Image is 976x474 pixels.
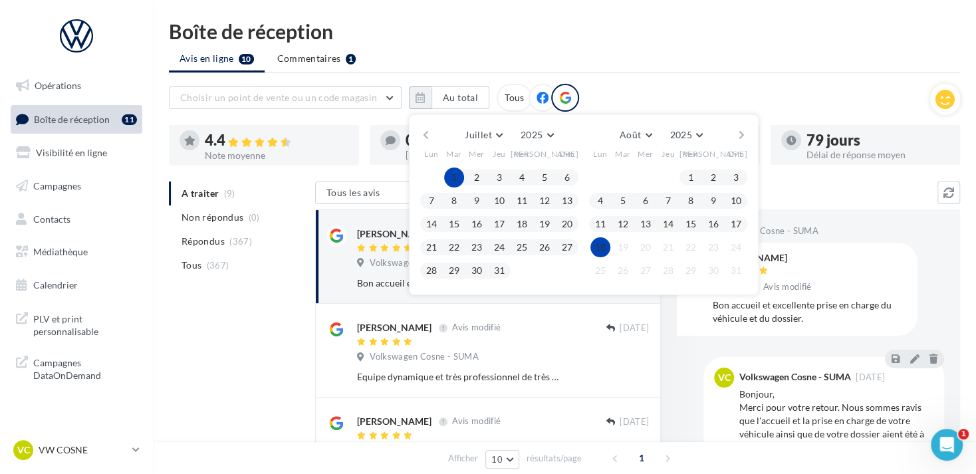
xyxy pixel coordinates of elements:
[277,52,341,65] span: Commentaires
[681,261,701,281] button: 29
[512,214,532,234] button: 18
[613,237,633,257] button: 19
[613,214,633,234] button: 12
[512,168,532,187] button: 4
[638,148,654,160] span: Mer
[33,213,70,224] span: Contacts
[958,429,969,439] span: 1
[207,260,229,271] span: (367)
[205,151,348,160] div: Note moyenne
[515,126,558,144] button: 2025
[590,261,610,281] button: 25
[636,191,656,211] button: 6
[8,205,145,233] a: Contacts
[557,191,577,211] button: 13
[424,148,439,160] span: Lun
[593,148,608,160] span: Lun
[658,191,678,211] button: 7
[409,86,489,109] button: Au total
[726,261,746,281] button: 31
[709,225,818,237] span: Volkswagen Cosne - SUMA
[182,211,243,224] span: Non répondus
[631,447,652,469] span: 1
[422,237,441,257] button: 21
[326,187,380,198] span: Tous les avis
[180,92,377,103] span: Choisir un point de vente ou un code magasin
[658,261,678,281] button: 28
[620,322,649,334] span: [DATE]
[467,191,487,211] button: 9
[713,298,907,325] div: Bon accueil et excellente prise en charge du véhicule et du dossier.
[17,443,30,457] span: VC
[465,129,491,140] span: Juillet
[681,237,701,257] button: 22
[249,212,260,223] span: (0)
[485,450,519,469] button: 10
[8,348,145,388] a: Campagnes DataOnDemand
[527,452,582,465] span: résultats/page
[11,437,142,463] a: VC VW COSNE
[613,191,633,211] button: 5
[662,148,675,160] span: Jeu
[511,148,579,160] span: [PERSON_NAME]
[512,237,532,257] button: 25
[703,168,723,187] button: 2
[370,351,478,363] span: Volkswagen Cosne - SUMA
[681,214,701,234] button: 15
[557,214,577,234] button: 20
[205,133,348,148] div: 4.4
[182,235,225,248] span: Répondus
[620,416,649,428] span: [DATE]
[8,72,145,100] a: Opérations
[33,354,137,382] span: Campagnes DataOnDemand
[444,214,464,234] button: 15
[182,259,201,272] span: Tous
[467,261,487,281] button: 30
[728,148,744,160] span: Dim
[590,237,610,257] button: 18
[557,168,577,187] button: 6
[489,168,509,187] button: 3
[229,236,252,247] span: (367)
[559,148,575,160] span: Dim
[431,86,489,109] button: Au total
[36,147,107,158] span: Visibilité en ligne
[703,237,723,257] button: 23
[636,237,656,257] button: 20
[489,191,509,211] button: 10
[489,237,509,257] button: 24
[35,80,81,91] span: Opérations
[535,237,554,257] button: 26
[8,238,145,266] a: Médiathèque
[521,129,543,140] span: 2025
[422,191,441,211] button: 7
[658,237,678,257] button: 21
[664,126,707,144] button: 2025
[679,148,748,160] span: [PERSON_NAME]
[613,261,633,281] button: 26
[422,214,441,234] button: 14
[493,148,506,160] span: Jeu
[703,261,723,281] button: 30
[8,105,145,134] a: Boîte de réception11
[422,261,441,281] button: 28
[614,126,657,144] button: Août
[726,214,746,234] button: 17
[557,237,577,257] button: 27
[703,191,723,211] button: 9
[452,322,501,333] span: Avis modifié
[469,148,485,160] span: Mer
[8,304,145,344] a: PLV et print personnalisable
[444,261,464,281] button: 29
[406,150,549,160] div: [PERSON_NAME] non répondus
[670,129,691,140] span: 2025
[444,168,464,187] button: 1
[726,168,746,187] button: 3
[39,443,127,457] p: VW COSNE
[535,191,554,211] button: 12
[8,139,145,167] a: Visibilité en ligne
[34,113,110,124] span: Boîte de réception
[446,148,462,160] span: Mar
[33,279,78,291] span: Calendrier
